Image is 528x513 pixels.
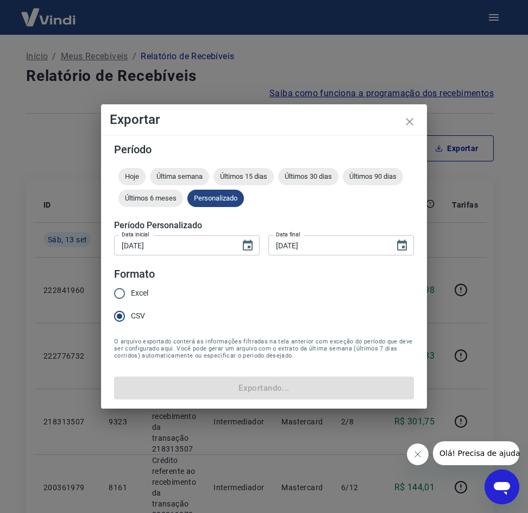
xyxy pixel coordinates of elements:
div: Últimos 15 dias [213,168,274,185]
span: Últimos 90 dias [343,172,403,180]
span: Últimos 6 meses [118,194,183,202]
button: Choose date, selected date is 13 de set de 2025 [391,235,413,256]
span: Últimos 15 dias [213,172,274,180]
div: Hoje [118,168,146,185]
h5: Período Personalizado [114,220,414,231]
span: Excel [131,287,148,299]
div: Últimos 6 meses [118,190,183,207]
button: Choose date, selected date is 8 de set de 2025 [237,235,259,256]
div: Últimos 30 dias [278,168,338,185]
iframe: Botão para abrir a janela de mensagens [485,470,519,504]
span: O arquivo exportado conterá as informações filtradas na tela anterior com exceção do período que ... [114,338,414,359]
div: Última semana [150,168,209,185]
iframe: Fechar mensagem [407,443,429,465]
span: Última semana [150,172,209,180]
input: DD/MM/YYYY [268,235,387,255]
h5: Período [114,144,414,155]
label: Data final [276,230,300,239]
input: DD/MM/YYYY [114,235,232,255]
span: Personalizado [187,194,244,202]
iframe: Mensagem da empresa [433,441,519,465]
span: Olá! Precisa de ajuda? [7,8,91,16]
button: close [397,109,423,135]
span: Hoje [118,172,146,180]
div: Últimos 90 dias [343,168,403,185]
h4: Exportar [110,113,418,126]
div: Personalizado [187,190,244,207]
span: Últimos 30 dias [278,172,338,180]
legend: Formato [114,266,155,282]
label: Data inicial [122,230,149,239]
span: CSV [131,310,145,322]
